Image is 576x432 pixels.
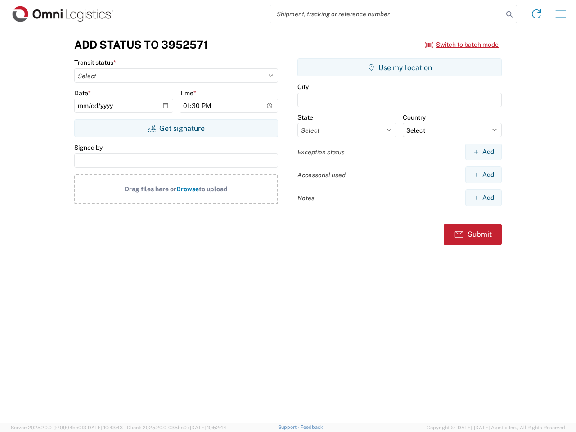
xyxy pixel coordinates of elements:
[403,113,426,121] label: Country
[297,58,502,76] button: Use my location
[74,89,91,97] label: Date
[180,89,196,97] label: Time
[270,5,503,22] input: Shipment, tracking or reference number
[176,185,199,193] span: Browse
[465,166,502,183] button: Add
[300,424,323,430] a: Feedback
[297,171,346,179] label: Accessorial used
[199,185,228,193] span: to upload
[127,425,226,430] span: Client: 2025.20.0-035ba07
[74,38,208,51] h3: Add Status to 3952571
[427,423,565,432] span: Copyright © [DATE]-[DATE] Agistix Inc., All Rights Reserved
[425,37,499,52] button: Switch to batch mode
[465,144,502,160] button: Add
[74,58,116,67] label: Transit status
[444,224,502,245] button: Submit
[297,194,315,202] label: Notes
[297,83,309,91] label: City
[74,119,278,137] button: Get signature
[74,144,103,152] label: Signed by
[11,425,123,430] span: Server: 2025.20.0-970904bc0f3
[190,425,226,430] span: [DATE] 10:52:44
[86,425,123,430] span: [DATE] 10:43:43
[278,424,301,430] a: Support
[465,189,502,206] button: Add
[125,185,176,193] span: Drag files here or
[297,113,313,121] label: State
[297,148,345,156] label: Exception status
